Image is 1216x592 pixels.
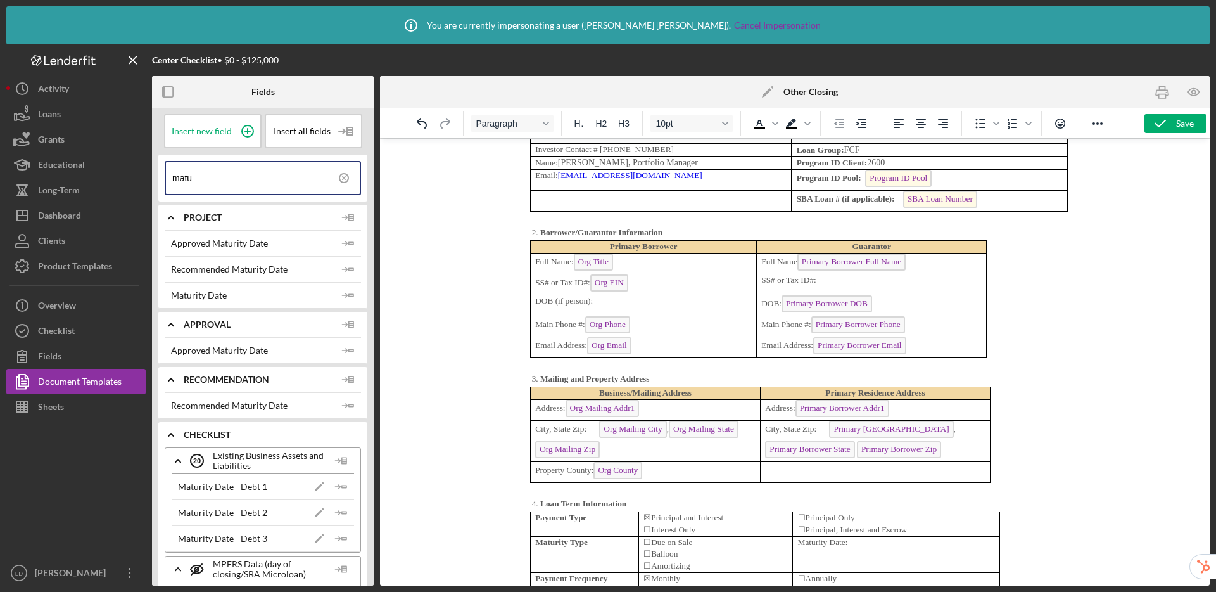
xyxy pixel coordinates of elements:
[6,127,146,152] button: Grants
[32,560,114,589] div: [PERSON_NAME]
[184,212,336,222] span: Project
[293,446,491,458] p: Once
[171,238,268,248] div: Approved Maturity Date
[734,20,821,30] a: Cancel Impersonation
[171,290,227,300] div: Maturity Date
[38,76,69,105] div: Activity
[6,76,146,101] a: Activity
[15,570,23,577] text: LD
[650,115,733,132] button: Font size 10pt
[655,119,718,129] span: 10pt
[1049,115,1071,132] button: Emojis
[38,101,61,130] div: Loans
[251,87,275,97] div: Fields
[6,254,146,279] button: Product Templates
[6,394,146,420] button: Sheets
[172,162,360,194] input: Search for an existing field
[6,344,146,369] a: Fields
[38,394,64,423] div: Sheets
[38,293,76,321] div: Overview
[783,87,838,97] b: Other Closing
[505,139,1086,586] iframe: Rich Text Area
[6,318,146,344] button: Checklist
[184,375,336,385] span: Recommendation
[828,115,850,132] button: Decrease indent
[38,152,85,181] div: Educational
[6,203,146,228] button: Dashboard
[781,115,813,132] div: Background color Black
[6,101,146,127] button: Loans
[38,203,81,231] div: Dashboard
[191,445,329,477] div: Existing Business Assets and Liabilities
[293,435,301,444] span: ☐
[569,115,590,132] button: Heading 1
[293,446,301,456] span: ☐
[274,126,331,136] span: Insert all fields
[910,115,932,132] button: Align center
[6,560,146,586] button: LD[PERSON_NAME]
[171,264,288,274] div: Recommended Maturity Date
[1144,114,1206,133] button: Save
[178,534,267,544] div: Maturity Date - Debt 3
[139,446,283,458] p: Quarterly
[471,115,554,132] button: Format Paragraph
[38,254,112,282] div: Product Templates
[178,482,267,492] div: Maturity Date - Debt 1
[172,126,232,136] span: Insert new field
[6,293,146,318] button: Overview
[6,369,146,394] button: Document Templates
[152,55,279,65] div: • $0 - $125,000
[178,508,267,518] div: Maturity Date - Debt 2
[171,401,288,411] div: Recommended Maturity Date
[1087,115,1108,132] button: Reveal or hide additional toolbar items
[395,10,821,41] div: You are currently impersonating a user ( [PERSON_NAME] [PERSON_NAME] ).
[38,344,61,372] div: Fields
[6,177,146,203] button: Long-Term
[38,127,65,155] div: Grants
[970,115,1001,132] div: Bullet list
